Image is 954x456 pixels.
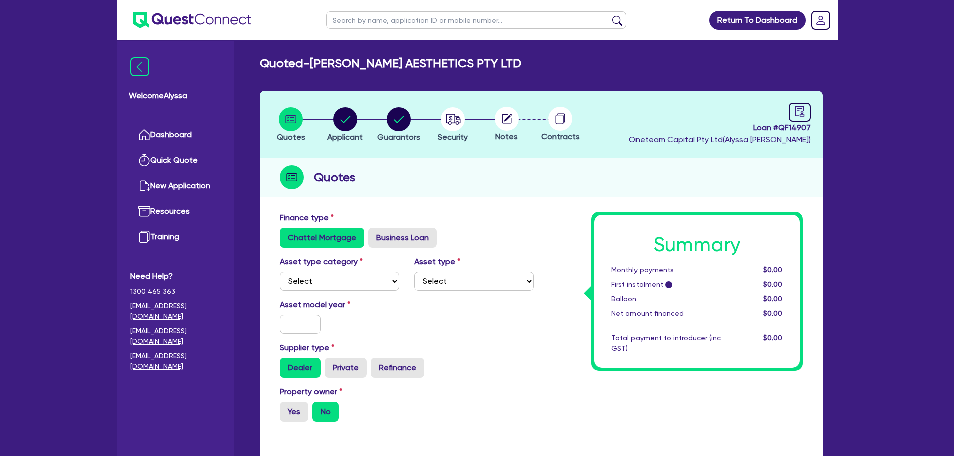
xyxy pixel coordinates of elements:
label: Chattel Mortgage [280,228,364,248]
a: New Application [130,173,221,199]
label: Refinance [371,358,424,378]
label: Dealer [280,358,321,378]
a: Resources [130,199,221,224]
a: Training [130,224,221,250]
span: Security [438,132,468,142]
h2: Quoted - [PERSON_NAME] AESTHETICS PTY LTD [260,56,521,71]
div: Monthly payments [604,265,728,275]
h1: Summary [611,233,783,257]
img: quest-connect-logo-blue [133,12,251,28]
button: Quotes [276,107,306,144]
span: Oneteam Capital Pty Ltd ( Alyssa [PERSON_NAME] ) [629,135,811,144]
span: Contracts [541,132,580,141]
a: audit [789,103,811,122]
span: Guarantors [377,132,420,142]
div: Total payment to introducer (inc GST) [604,333,728,354]
label: No [312,402,339,422]
a: Quick Quote [130,148,221,173]
span: Notes [495,132,518,141]
label: Asset type [414,256,460,268]
a: [EMAIL_ADDRESS][DOMAIN_NAME] [130,301,221,322]
img: icon-menu-close [130,57,149,76]
label: Asset type category [280,256,363,268]
input: Search by name, application ID or mobile number... [326,11,626,29]
div: Balloon [604,294,728,304]
a: [EMAIL_ADDRESS][DOMAIN_NAME] [130,326,221,347]
a: [EMAIL_ADDRESS][DOMAIN_NAME] [130,351,221,372]
img: quick-quote [138,154,150,166]
img: step-icon [280,165,304,189]
label: Business Loan [368,228,437,248]
span: i [665,281,672,288]
span: Applicant [327,132,363,142]
span: Need Help? [130,270,221,282]
a: Dashboard [130,122,221,148]
span: Welcome Alyssa [129,90,222,102]
a: Dropdown toggle [808,7,834,33]
h2: Quotes [314,168,355,186]
img: new-application [138,180,150,192]
span: audit [794,106,805,117]
span: $0.00 [763,266,782,274]
button: Applicant [327,107,363,144]
button: Guarantors [377,107,421,144]
span: $0.00 [763,295,782,303]
div: First instalment [604,279,728,290]
div: Net amount financed [604,308,728,319]
img: resources [138,205,150,217]
label: Supplier type [280,342,334,354]
img: training [138,231,150,243]
span: $0.00 [763,309,782,317]
label: Private [325,358,367,378]
label: Finance type [280,212,334,224]
button: Security [437,107,468,144]
span: $0.00 [763,334,782,342]
span: Quotes [277,132,305,142]
a: Return To Dashboard [709,11,806,30]
label: Property owner [280,386,342,398]
span: $0.00 [763,280,782,288]
span: 1300 465 363 [130,286,221,297]
label: Yes [280,402,308,422]
span: Loan # QF14907 [629,122,811,134]
label: Asset model year [272,299,407,311]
